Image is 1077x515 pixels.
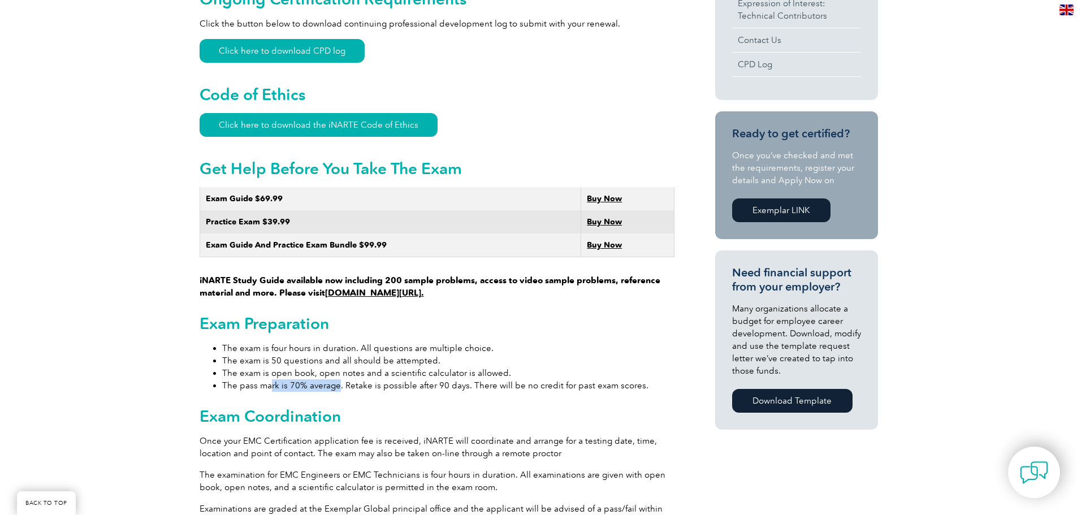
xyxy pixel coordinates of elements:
a: Click here to download CPD log [200,39,365,63]
a: Download Template [732,389,853,413]
p: Click the button below to download continuing professional development log to submit with your re... [200,18,674,30]
a: Click here to download the iNARTE Code of Ethics [200,113,438,137]
a: CPD Log [732,53,861,76]
a: [DOMAIN_NAME][URL]. [325,288,424,298]
img: en [1059,5,1074,15]
strong: Exam Guide And Practice Exam Bundle $99.99 [206,240,387,250]
strong: Practice Exam $39.99 [206,217,290,227]
h2: Get Help Before You Take The Exam [200,159,674,178]
p: Once you’ve checked and met the requirements, register your details and Apply Now on [732,149,861,187]
a: Buy Now [587,240,622,250]
a: Buy Now [587,217,622,227]
p: Once your EMC Certification application fee is received, iNARTE will coordinate and arrange for a... [200,435,674,460]
li: The exam is four hours in duration. All questions are multiple choice. [222,342,674,354]
a: Buy Now [587,194,622,204]
h3: Ready to get certified? [732,127,861,141]
li: The exam is 50 questions and all should be attempted. [222,354,674,367]
strong: Exam Guide $69.99 [206,194,283,204]
h2: Code of Ethics [200,85,674,103]
h2: Exam Preparation [200,314,674,332]
p: The examination for EMC Engineers or EMC Technicians is four hours in duration. All examinations ... [200,469,674,494]
a: BACK TO TOP [17,491,76,515]
a: Exemplar LINK [732,198,831,222]
li: The exam is open book, open notes and a scientific calculator is allowed. [222,367,674,379]
li: The pass mark is 70% average. Retake is possible after 90 days. There will be no credit for past ... [222,379,674,392]
p: Many organizations allocate a budget for employee career development. Download, modify and use th... [732,302,861,377]
h3: Need financial support from your employer? [732,266,861,294]
a: Contact Us [732,28,861,52]
strong: iNARTE Study Guide available now including 200 sample problems, access to video sample problems, ... [200,275,660,298]
h2: Exam Coordination [200,407,674,425]
img: contact-chat.png [1020,458,1048,487]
